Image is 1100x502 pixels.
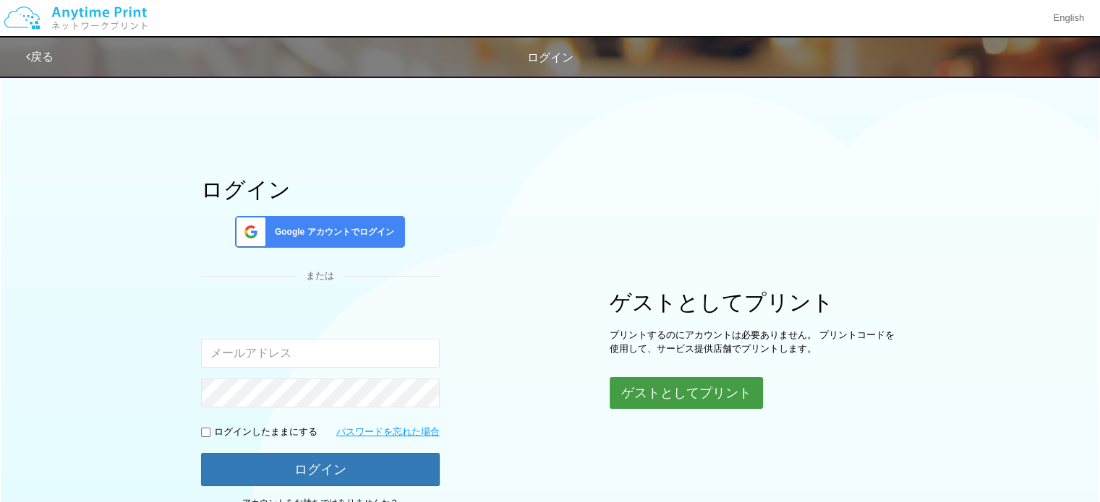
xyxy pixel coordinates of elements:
p: プリントするのにアカウントは必要ありません。 プリントコードを使用して、サービス提供店舗でプリントします。 [610,329,899,355]
span: Google アカウントでログイン [269,226,394,238]
h1: ゲストとしてプリント [610,290,899,314]
span: ログイン [527,51,574,64]
button: ログイン [201,453,440,486]
a: 戻る [26,51,54,63]
input: メールアドレス [201,339,440,368]
p: ログインしたままにする [214,425,317,439]
button: ゲストとしてプリント [610,377,763,409]
h1: ログイン [201,178,440,202]
div: または [201,269,440,283]
a: パスワードを忘れた場合 [336,425,440,439]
